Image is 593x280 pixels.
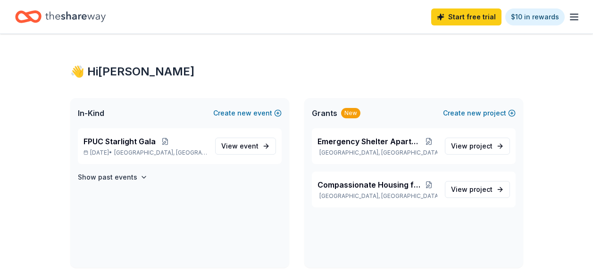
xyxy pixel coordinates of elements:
[215,138,276,155] a: View event
[240,142,259,150] span: event
[317,149,437,156] p: [GEOGRAPHIC_DATA], [GEOGRAPHIC_DATA]
[317,179,420,190] span: Compassionate Housing for All
[70,64,523,79] div: 👋 Hi [PERSON_NAME]
[78,107,104,119] span: In-Kind
[469,185,493,193] span: project
[451,140,493,152] span: View
[445,138,510,155] a: View project
[505,8,565,25] a: $10 in rewards
[317,192,437,200] p: [GEOGRAPHIC_DATA], [GEOGRAPHIC_DATA]
[221,140,259,152] span: View
[84,136,156,147] span: FPUC Starlight Gala
[451,184,493,195] span: View
[443,107,516,119] button: Createnewproject
[312,107,337,119] span: Grants
[213,107,282,119] button: Createnewevent
[469,142,493,150] span: project
[317,136,421,147] span: Emergency Shelter Apartments
[84,149,208,156] p: [DATE] •
[467,107,481,119] span: new
[114,149,207,156] span: [GEOGRAPHIC_DATA], [GEOGRAPHIC_DATA]
[341,108,360,118] div: New
[237,107,251,119] span: new
[445,181,510,198] a: View project
[78,172,137,183] h4: Show past events
[431,8,501,25] a: Start free trial
[15,6,106,28] a: Home
[78,172,148,183] button: Show past events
